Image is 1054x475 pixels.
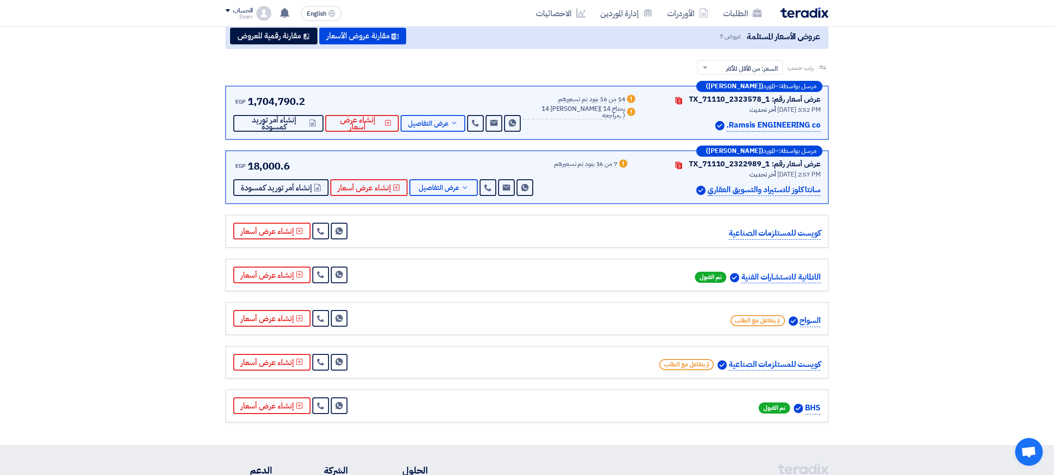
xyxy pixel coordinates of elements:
[623,110,625,120] span: )
[696,186,706,195] img: Verified Account
[256,6,271,21] img: profile_test.png
[233,397,311,414] button: إنشاء عرض أسعار
[729,227,821,240] p: كويست للمستلزمات الصناعية
[241,184,312,191] span: إنشاء أمر توريد كمسودة
[419,184,459,191] span: عرض التفاصيل
[235,97,246,106] span: EGP
[523,106,625,120] div: 14 [PERSON_NAME]
[307,11,326,17] span: English
[726,64,778,73] span: السعر: من الأقل للأكثر
[789,317,798,326] img: Verified Account
[731,315,785,326] span: لم يتفاعل مع الطلب
[233,7,253,15] div: الحساب
[241,116,307,130] span: إنشاء أمر توريد كمسودة
[235,162,246,170] span: EGP
[554,161,617,168] div: 7 من 16 بنود تم تسعيرهم
[763,148,775,154] span: المورد
[726,119,821,132] p: Ramsis ENGINEERING co.
[715,121,725,130] img: Verified Account
[330,179,408,196] button: إنشاء عرض أسعار
[230,28,317,44] button: مقارنة رقمية للعروض
[593,2,660,24] a: إدارة الموردين
[763,83,775,90] span: المورد
[794,404,803,413] img: Verified Account
[248,158,290,174] span: 18,000.6
[248,94,305,109] span: 1,704,790.2
[225,14,253,19] div: Eslam
[707,184,821,196] p: سانتا كلوز للاستيراد والتسويق العقاري
[600,104,602,114] span: (
[749,105,776,115] span: أخر تحديث
[777,170,821,179] span: [DATE] 2:57 PM
[779,83,816,90] span: مرسل بواسطة:
[660,2,716,24] a: الأوردرات
[319,28,406,44] button: مقارنة عروض الأسعار
[706,83,763,90] b: ([PERSON_NAME])
[747,30,820,43] span: عروض الأسعار المستلمة
[696,146,822,157] div: –
[689,94,821,105] div: عرض أسعار رقم: TX_71110_2323578_1
[233,267,311,283] button: إنشاء عرض أسعار
[718,360,727,370] img: Verified Account
[301,6,341,21] button: English
[602,104,625,120] span: 14 يحتاج مراجعه,
[233,310,311,327] button: إنشاء عرض أسعار
[659,359,714,370] span: لم يتفاعل مع الطلب
[777,105,821,115] span: [DATE] 3:52 PM
[233,179,329,196] button: إنشاء أمر توريد كمسودة
[558,96,625,104] div: 14 من 16 بنود تم تسعيرهم
[719,31,741,41] span: عروض 7
[780,7,829,18] img: Teradix logo
[1015,438,1043,466] a: Open chat
[529,2,593,24] a: الاحصائيات
[333,116,383,130] span: إنشاء عرض أسعار
[741,271,821,284] p: اللالمانية للاستشارات الفنية
[787,63,814,73] span: رتب حسب
[706,148,763,154] b: ([PERSON_NAME])
[805,402,821,414] p: BHS
[408,120,449,127] span: عرض التفاصيل
[779,148,816,154] span: مرسل بواسطة:
[233,354,311,371] button: إنشاء عرض أسعار
[729,359,821,371] p: كويست للمستلزمات الصناعية
[696,81,822,92] div: –
[401,115,466,132] button: عرض التفاصيل
[689,158,821,170] div: عرض أسعار رقم: TX_71110_2322989_1
[759,402,790,414] span: تم القبول
[695,272,726,283] span: تم القبول
[338,184,391,191] span: إنشاء عرض أسعار
[325,115,398,132] button: إنشاء عرض أسعار
[800,315,821,327] p: السواح
[716,2,769,24] a: الطلبات
[730,273,739,282] img: Verified Account
[409,179,478,196] button: عرض التفاصيل
[749,170,776,179] span: أخر تحديث
[233,223,311,239] button: إنشاء عرض أسعار
[233,115,323,132] button: إنشاء أمر توريد كمسودة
